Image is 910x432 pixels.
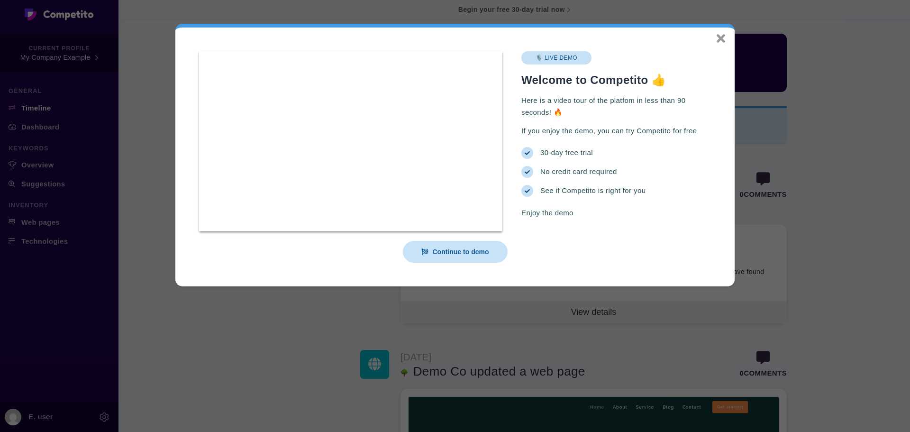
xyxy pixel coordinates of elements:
span: 👍 [652,74,666,86]
span: 🎙 Live demo [521,51,591,64]
p: Here is a video tour of the platfom in less than 90 seconds! [521,94,711,118]
li: No credit card required [521,162,711,181]
li: See if Competito is right for you [521,181,711,200]
iframe: YouTube video player [199,51,502,231]
li: 30-day free trial [521,143,711,162]
h1: Welcome to Competito [521,74,711,87]
span: 🔥 [554,108,563,116]
p: If you enjoy the demo, you can try Competito for free [521,125,711,137]
button: Continue to demo [403,241,508,263]
p: Enjoy the demo [521,207,711,219]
